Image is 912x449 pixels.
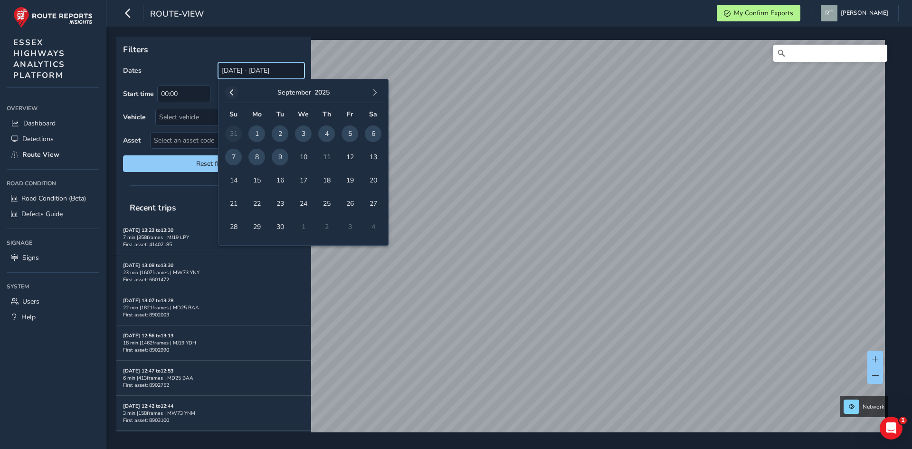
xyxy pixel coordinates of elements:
[123,234,304,241] div: 7 min | 358 frames | MJ19 LPY
[13,37,65,81] span: ESSEX HIGHWAYS ANALYTICS PLATFORM
[365,172,381,189] span: 20
[773,45,887,62] input: Search
[123,339,304,346] div: 18 min | 1462 frames | MJ19 YDH
[225,195,242,212] span: 21
[13,7,93,28] img: rr logo
[123,155,304,172] button: Reset filters
[323,110,331,119] span: Th
[123,113,146,122] label: Vehicle
[734,9,793,18] span: My Confirm Exports
[22,253,39,262] span: Signs
[7,131,99,147] a: Detections
[7,206,99,222] a: Defects Guide
[7,101,99,115] div: Overview
[276,110,284,119] span: Tu
[272,125,288,142] span: 2
[123,374,304,382] div: 6 min | 413 frames | MD25 BAA
[252,110,262,119] span: Mo
[318,172,335,189] span: 18
[123,382,169,389] span: First asset: 8902752
[295,195,312,212] span: 24
[295,125,312,142] span: 3
[123,346,169,353] span: First asset: 8902990
[22,297,39,306] span: Users
[248,125,265,142] span: 1
[880,417,902,439] iframe: Intercom live chat
[123,195,183,220] span: Recent trips
[151,133,288,148] span: Select an asset code
[123,262,173,269] strong: [DATE] 13:08 to 13:30
[248,172,265,189] span: 15
[229,110,237,119] span: Su
[130,159,297,168] span: Reset filters
[248,149,265,165] span: 8
[123,402,173,410] strong: [DATE] 12:42 to 12:44
[123,367,173,374] strong: [DATE] 12:47 to 12:53
[841,5,888,21] span: [PERSON_NAME]
[225,219,242,235] span: 28
[272,172,288,189] span: 16
[23,119,56,128] span: Dashboard
[342,195,358,212] span: 26
[821,5,892,21] button: [PERSON_NAME]
[342,172,358,189] span: 19
[22,150,59,159] span: Route View
[22,134,54,143] span: Detections
[123,227,173,234] strong: [DATE] 13:23 to 13:30
[342,149,358,165] span: 12
[123,417,169,424] span: First asset: 8903100
[21,194,86,203] span: Road Condition (Beta)
[7,115,99,131] a: Dashboard
[123,89,154,98] label: Start time
[314,88,330,97] button: 2025
[7,147,99,162] a: Route View
[123,332,173,339] strong: [DATE] 12:56 to 13:13
[295,149,312,165] span: 10
[225,149,242,165] span: 7
[120,40,885,443] canvas: Map
[821,5,837,21] img: diamond-layout
[123,136,141,145] label: Asset
[277,88,311,97] button: September
[318,195,335,212] span: 25
[342,125,358,142] span: 5
[369,110,377,119] span: Sa
[123,410,304,417] div: 3 min | 158 frames | MW73 YNM
[7,176,99,191] div: Road Condition
[7,279,99,294] div: System
[156,109,288,125] div: Select vehicle
[347,110,353,119] span: Fr
[717,5,800,21] button: My Confirm Exports
[272,195,288,212] span: 23
[123,297,173,304] strong: [DATE] 13:07 to 13:28
[7,250,99,266] a: Signs
[123,304,304,311] div: 22 min | 1821 frames | MD25 BAA
[225,172,242,189] span: 14
[318,125,335,142] span: 4
[863,403,884,411] span: Network
[7,294,99,309] a: Users
[365,149,381,165] span: 13
[899,417,907,424] span: 1
[21,210,63,219] span: Defects Guide
[248,219,265,235] span: 29
[248,195,265,212] span: 22
[295,172,312,189] span: 17
[272,219,288,235] span: 30
[7,191,99,206] a: Road Condition (Beta)
[123,269,304,276] div: 23 min | 1607 frames | MW73 YNY
[150,8,204,21] span: route-view
[123,43,304,56] p: Filters
[123,66,142,75] label: Dates
[318,149,335,165] span: 11
[123,241,172,248] span: First asset: 41402185
[7,236,99,250] div: Signage
[365,125,381,142] span: 6
[298,110,309,119] span: We
[365,195,381,212] span: 27
[123,311,169,318] span: First asset: 8902003
[21,313,36,322] span: Help
[272,149,288,165] span: 9
[7,309,99,325] a: Help
[123,276,169,283] span: First asset: 6601472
